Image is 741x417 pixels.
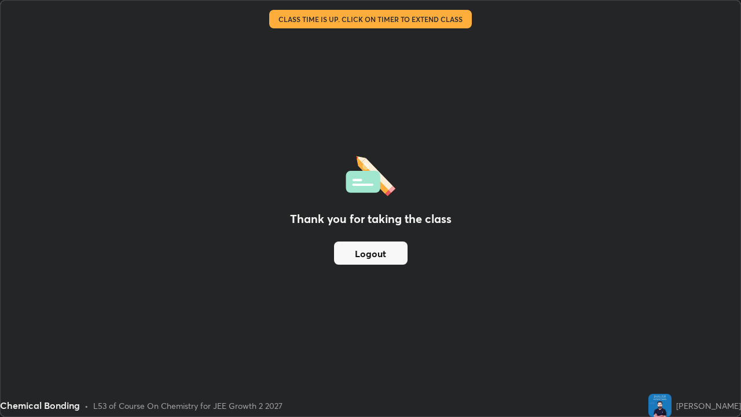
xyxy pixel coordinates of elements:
[85,400,89,412] div: •
[676,400,741,412] div: [PERSON_NAME]
[93,400,283,412] div: L53 of Course On Chemistry for JEE Growth 2 2027
[648,394,672,417] img: 5d08488de79a497091e7e6dfb017ba0b.jpg
[346,152,395,196] img: offlineFeedback.1438e8b3.svg
[290,210,452,228] h2: Thank you for taking the class
[334,242,408,265] button: Logout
